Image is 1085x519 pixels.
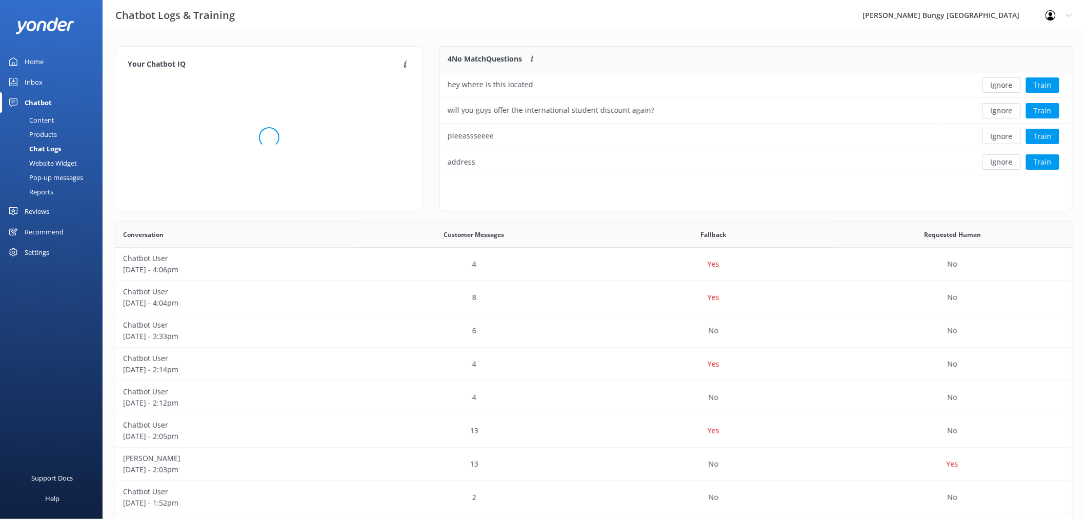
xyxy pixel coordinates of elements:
div: Home [25,51,44,72]
span: Requested Human [924,230,981,239]
p: Chatbot User [123,386,347,397]
div: Content [6,113,54,127]
p: 13 [470,425,478,436]
div: Help [45,488,59,509]
a: Products [6,127,103,142]
h4: Your Chatbot IQ [128,59,400,70]
div: row [115,348,1072,381]
span: Fallback [700,230,726,239]
p: 4 [472,358,476,370]
p: 4 [472,258,476,270]
p: Chatbot User [123,486,347,497]
div: row [115,448,1072,481]
div: Support Docs [32,468,73,488]
p: Chatbot User [123,253,347,264]
p: Yes [947,458,958,470]
a: Chat Logs [6,142,103,156]
p: No [709,325,718,336]
span: Conversation [123,230,164,239]
p: No [948,358,957,370]
p: [DATE] - 2:14pm [123,364,347,375]
div: Pop-up messages [6,170,83,185]
p: 4 No Match Questions [448,53,522,65]
button: Ignore [982,154,1021,170]
a: Website Widget [6,156,103,170]
button: Train [1026,103,1059,118]
div: row [440,149,1072,175]
div: Chatbot [25,92,52,113]
button: Ignore [982,77,1021,93]
p: No [948,492,957,503]
p: No [948,292,957,303]
p: [PERSON_NAME] [123,453,347,464]
button: Train [1026,129,1059,144]
button: Train [1026,77,1059,93]
p: [DATE] - 3:33pm [123,331,347,342]
p: No [709,392,718,403]
img: yonder-white-logo.png [15,17,74,34]
div: Inbox [25,72,43,92]
p: Yes [708,425,719,436]
a: Reports [6,185,103,199]
div: row [115,381,1072,414]
p: 2 [472,492,476,503]
p: No [948,425,957,436]
div: row [115,281,1072,314]
h3: Chatbot Logs & Training [115,7,235,24]
div: row [440,124,1072,149]
p: Chatbot User [123,420,347,431]
button: Train [1026,154,1059,170]
p: No [948,258,957,270]
div: row [115,314,1072,348]
div: Reports [6,185,53,199]
p: Yes [708,258,719,270]
div: Reviews [25,201,49,222]
p: 13 [470,458,478,470]
p: Chatbot User [123,320,347,331]
p: [DATE] - 4:04pm [123,297,347,309]
span: Customer Messages [444,230,505,239]
p: No [948,392,957,403]
div: Settings [25,242,49,263]
div: row [440,98,1072,124]
p: [DATE] - 2:12pm [123,397,347,409]
div: Chat Logs [6,142,61,156]
p: Yes [708,358,719,370]
div: row [440,72,1072,98]
p: 4 [472,392,476,403]
p: No [709,492,718,503]
button: Ignore [982,129,1021,144]
p: 8 [472,292,476,303]
div: Recommend [25,222,64,242]
div: hey where is this located [448,79,533,90]
div: row [115,481,1072,514]
a: Pop-up messages [6,170,103,185]
div: address [448,156,475,168]
div: row [115,414,1072,448]
p: No [948,325,957,336]
div: grid [440,72,1072,175]
p: [DATE] - 1:52pm [123,497,347,509]
div: will you guys offer the international student discount again? [448,105,654,116]
div: pleeassseeee [448,130,494,142]
div: Website Widget [6,156,77,170]
a: Content [6,113,103,127]
p: 6 [472,325,476,336]
p: [DATE] - 4:06pm [123,264,347,275]
div: row [115,248,1072,281]
p: Yes [708,292,719,303]
p: No [709,458,718,470]
button: Ignore [982,103,1021,118]
p: [DATE] - 2:05pm [123,431,347,442]
p: Chatbot User [123,286,347,297]
p: [DATE] - 2:03pm [123,464,347,475]
div: Products [6,127,57,142]
p: Chatbot User [123,353,347,364]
